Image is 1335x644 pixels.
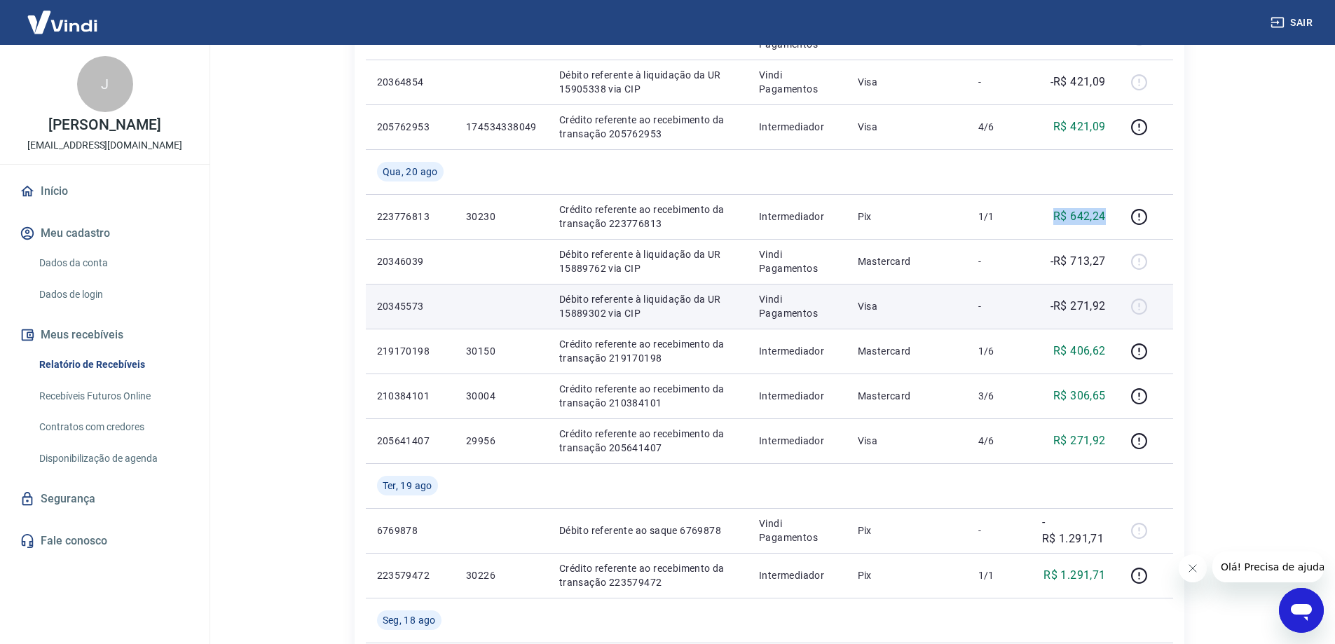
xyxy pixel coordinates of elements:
p: R$ 271,92 [1053,432,1106,449]
p: Crédito referente ao recebimento da transação 205641407 [559,427,737,455]
p: - [978,299,1020,313]
p: 223579472 [377,568,444,582]
p: Intermediador [759,344,835,358]
p: Mastercard [858,389,956,403]
span: Ter, 19 ago [383,479,432,493]
p: 20346039 [377,254,444,268]
p: -R$ 421,09 [1050,74,1106,90]
p: Visa [858,299,956,313]
a: Contratos com credores [34,413,193,441]
p: 30150 [466,344,537,358]
p: Visa [858,120,956,134]
p: R$ 642,24 [1053,208,1106,225]
p: Crédito referente ao recebimento da transação 210384101 [559,382,737,410]
span: Seg, 18 ago [383,613,436,627]
p: - [978,75,1020,89]
p: Intermediador [759,210,835,224]
p: 174534338049 [466,120,537,134]
div: J [77,56,133,112]
p: [EMAIL_ADDRESS][DOMAIN_NAME] [27,138,182,153]
p: 3/6 [978,389,1020,403]
a: Segurança [17,484,193,514]
p: 1/1 [978,568,1020,582]
p: Intermediador [759,389,835,403]
p: Mastercard [858,344,956,358]
p: -R$ 1.291,71 [1042,514,1106,547]
p: Crédito referente ao recebimento da transação 223579472 [559,561,737,589]
span: Olá! Precisa de ajuda? [8,10,118,21]
a: Dados de login [34,280,193,309]
p: 223776813 [377,210,444,224]
p: Crédito referente ao recebimento da transação 219170198 [559,337,737,365]
p: Débito referente ao saque 6769878 [559,523,737,537]
p: 210384101 [377,389,444,403]
a: Disponibilização de agenda [34,444,193,473]
p: 6769878 [377,523,444,537]
p: Vindi Pagamentos [759,247,835,275]
button: Sair [1268,10,1318,36]
p: R$ 306,65 [1053,388,1106,404]
p: -R$ 271,92 [1050,298,1106,315]
iframe: Mensagem da empresa [1212,551,1324,582]
p: - [978,254,1020,268]
p: 1/1 [978,210,1020,224]
p: Crédito referente ao recebimento da transação 223776813 [559,203,737,231]
p: 4/6 [978,434,1020,448]
a: Fale conosco [17,526,193,556]
p: 219170198 [377,344,444,358]
p: Pix [858,523,956,537]
button: Meu cadastro [17,218,193,249]
p: - [978,523,1020,537]
img: Vindi [17,1,108,43]
a: Dados da conta [34,249,193,278]
p: 20345573 [377,299,444,313]
p: Vindi Pagamentos [759,68,835,96]
p: Intermediador [759,434,835,448]
iframe: Botão para abrir a janela de mensagens [1279,588,1324,633]
p: R$ 421,09 [1053,118,1106,135]
p: 1/6 [978,344,1020,358]
p: 29956 [466,434,537,448]
p: Débito referente à liquidação da UR 15889302 via CIP [559,292,737,320]
a: Início [17,176,193,207]
span: Qua, 20 ago [383,165,438,179]
p: 20364854 [377,75,444,89]
p: 4/6 [978,120,1020,134]
p: -R$ 713,27 [1050,253,1106,270]
a: Relatório de Recebíveis [34,350,193,379]
p: Mastercard [858,254,956,268]
p: 30230 [466,210,537,224]
p: Pix [858,210,956,224]
p: Débito referente à liquidação da UR 15889762 via CIP [559,247,737,275]
p: 30226 [466,568,537,582]
p: Vindi Pagamentos [759,516,835,544]
p: [PERSON_NAME] [48,118,160,132]
iframe: Fechar mensagem [1179,554,1207,582]
p: Intermediador [759,120,835,134]
p: R$ 1.291,71 [1043,567,1105,584]
button: Meus recebíveis [17,320,193,350]
p: R$ 406,62 [1053,343,1106,359]
p: Pix [858,568,956,582]
p: 205762953 [377,120,444,134]
p: Débito referente à liquidação da UR 15905338 via CIP [559,68,737,96]
p: Visa [858,75,956,89]
p: 205641407 [377,434,444,448]
p: Intermediador [759,568,835,582]
a: Recebíveis Futuros Online [34,382,193,411]
p: Visa [858,434,956,448]
p: Vindi Pagamentos [759,292,835,320]
p: Crédito referente ao recebimento da transação 205762953 [559,113,737,141]
p: 30004 [466,389,537,403]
